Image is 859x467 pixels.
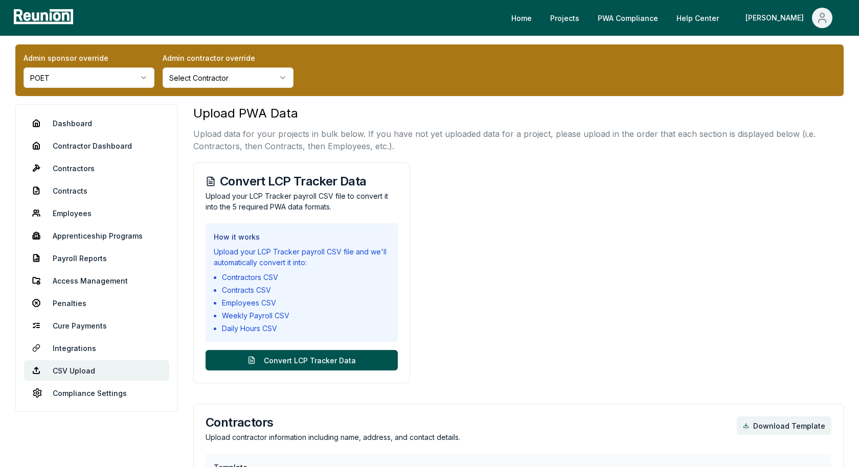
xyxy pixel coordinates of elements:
a: PWA Compliance [590,8,666,28]
li: Contracts CSV [222,285,390,295]
li: Employees CSV [222,297,390,308]
h3: Contractors [206,416,460,429]
p: Upload data for your projects in bulk below. If you have not yet uploaded data for a project, ple... [193,128,844,152]
a: Compliance Settings [24,383,169,403]
p: Upload contractor information including name, address, and contact details. [206,432,460,442]
a: Integrations [24,338,169,358]
a: Access Management [24,270,169,291]
div: [PERSON_NAME] [745,8,808,28]
a: Cure Payments [24,315,169,336]
a: Download Template [737,416,831,435]
a: Contractors [24,158,169,178]
h3: Upload PWA Data [193,104,844,123]
h3: Convert LCP Tracker Data [206,175,398,188]
li: Contractors CSV [222,272,390,283]
label: Admin sponsor override [24,53,154,63]
a: CSV Upload [24,360,169,381]
a: Contractor Dashboard [24,135,169,156]
a: Payroll Reports [24,248,169,268]
a: Dashboard [24,113,169,133]
a: Home [503,8,540,28]
a: Projects [542,8,587,28]
h3: How it works [214,231,390,242]
nav: Main [503,8,849,28]
a: Contracts [24,180,169,201]
li: Daily Hours CSV [222,323,390,334]
p: Upload your LCP Tracker payroll CSV file to convert it into the 5 required PWA data formats. [206,191,398,212]
a: Employees [24,203,169,223]
a: Help Center [668,8,727,28]
li: Weekly Payroll CSV [222,310,390,321]
a: Penalties [24,293,169,313]
button: [PERSON_NAME] [737,8,841,28]
div: Upload your LCP Tracker payroll CSV file and we'll automatically convert it into: [214,246,390,268]
a: Apprenticeship Programs [24,225,169,246]
label: Admin contractor override [163,53,293,63]
button: Convert LCP Tracker Data [206,350,398,370]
